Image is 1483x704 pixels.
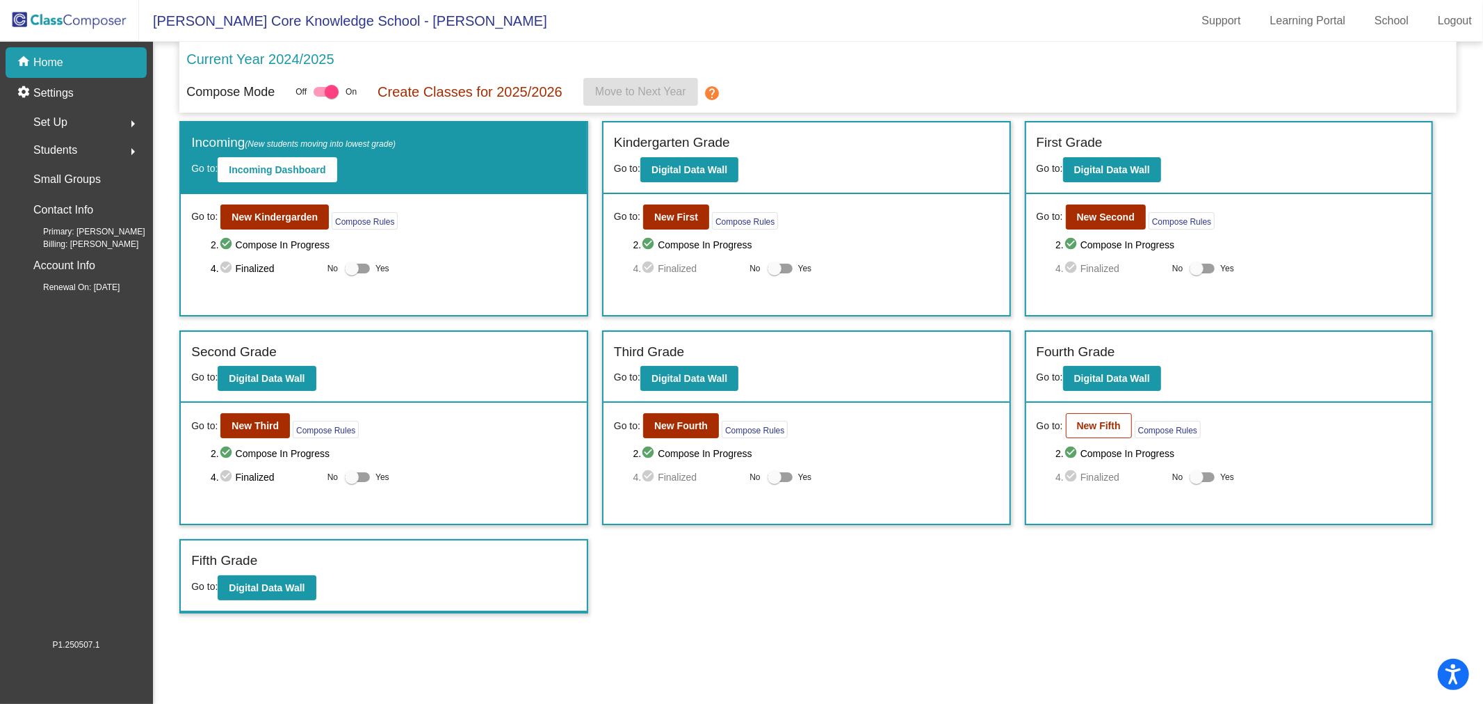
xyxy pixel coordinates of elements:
mat-icon: check_circle [219,260,236,277]
mat-icon: check_circle [641,260,658,277]
button: Digital Data Wall [218,366,316,391]
b: New Second [1077,211,1135,223]
span: Go to: [614,419,640,433]
b: Digital Data Wall [1074,373,1150,384]
span: 4. Finalized [633,260,743,277]
span: Go to: [191,209,218,224]
button: New First [643,205,709,230]
span: Go to: [614,209,640,224]
p: Settings [33,85,74,102]
span: 4. Finalized [211,469,321,486]
span: Off [295,86,307,98]
span: Go to: [1037,419,1063,433]
p: Account Info [33,256,95,275]
span: 4. Finalized [1055,260,1165,277]
span: Go to: [1037,371,1063,383]
label: Fourth Grade [1037,342,1115,362]
button: Incoming Dashboard [218,157,337,182]
mat-icon: check_circle [1064,469,1080,486]
span: No [749,262,760,275]
span: 2. Compose In Progress [1055,445,1421,462]
button: Digital Data Wall [218,575,316,600]
span: 2. Compose In Progress [211,445,576,462]
span: No [749,471,760,483]
button: Move to Next Year [583,78,698,106]
span: 2. Compose In Progress [633,237,999,253]
b: Digital Data Wall [651,373,727,384]
mat-icon: home [17,54,33,71]
button: Digital Data Wall [640,157,738,182]
button: Compose Rules [293,421,359,438]
b: New Fifth [1077,420,1121,431]
mat-icon: check_circle [1064,260,1080,277]
mat-icon: check_circle [641,469,658,486]
span: Go to: [191,419,218,433]
mat-icon: arrow_right [124,115,141,132]
b: New Third [232,420,279,431]
p: Contact Info [33,200,93,220]
p: Create Classes for 2025/2026 [378,81,562,102]
button: Digital Data Wall [640,366,738,391]
b: New Fourth [654,420,708,431]
label: First Grade [1037,133,1103,153]
a: Learning Portal [1259,10,1357,32]
span: Set Up [33,113,67,132]
span: No [1172,262,1183,275]
span: 4. Finalized [211,260,321,277]
button: New Kindergarden [220,205,329,230]
b: New First [654,211,698,223]
button: New Fourth [643,413,719,438]
span: 4. Finalized [1055,469,1165,486]
span: Go to: [191,581,218,592]
span: Yes [1220,260,1234,277]
button: Compose Rules [722,421,788,438]
label: Kindergarten Grade [614,133,730,153]
b: Digital Data Wall [229,582,305,593]
mat-icon: check_circle [1064,445,1080,462]
mat-icon: arrow_right [124,143,141,160]
span: Yes [798,260,812,277]
span: 4. Finalized [633,469,743,486]
label: Third Grade [614,342,684,362]
mat-icon: check_circle [219,237,236,253]
button: New Fifth [1066,413,1132,438]
span: Go to: [191,371,218,383]
span: Move to Next Year [595,86,686,97]
span: 2. Compose In Progress [633,445,999,462]
span: Renewal On: [DATE] [21,281,120,294]
span: Go to: [191,163,218,174]
b: Incoming Dashboard [229,164,325,175]
b: Digital Data Wall [651,164,727,175]
span: [PERSON_NAME] Core Knowledge School - [PERSON_NAME] [139,10,547,32]
span: 2. Compose In Progress [211,237,576,253]
span: Students [33,141,77,160]
a: Logout [1427,10,1483,32]
span: Primary: [PERSON_NAME] [21,225,145,238]
span: Go to: [614,371,640,383]
span: No [327,471,338,483]
label: Fifth Grade [191,551,257,571]
b: Digital Data Wall [229,373,305,384]
span: Go to: [1037,209,1063,224]
mat-icon: settings [17,85,33,102]
a: Support [1191,10,1252,32]
label: Second Grade [191,342,277,362]
b: Digital Data Wall [1074,164,1150,175]
button: New Second [1066,205,1146,230]
p: Home [33,54,63,71]
span: (New students moving into lowest grade) [245,139,396,149]
mat-icon: check_circle [219,445,236,462]
button: New Third [220,413,290,438]
span: 2. Compose In Progress [1055,237,1421,253]
span: No [1172,471,1183,483]
span: No [327,262,338,275]
span: On [346,86,357,98]
button: Compose Rules [1135,421,1201,438]
mat-icon: check_circle [219,469,236,486]
span: Yes [1220,469,1234,486]
span: Yes [375,260,389,277]
mat-icon: check_circle [641,445,658,462]
p: Compose Mode [186,83,275,102]
button: Digital Data Wall [1063,157,1161,182]
button: Compose Rules [332,212,398,230]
